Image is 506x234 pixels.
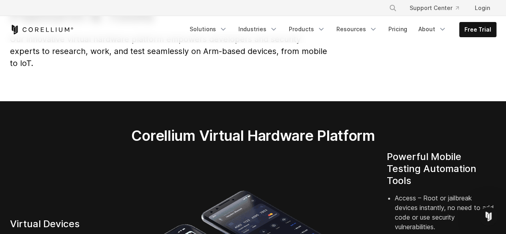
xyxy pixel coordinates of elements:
h4: Powerful Mobile Testing Automation Tools [387,151,496,187]
a: Solutions [185,22,232,36]
div: Navigation Menu [185,22,496,37]
a: Resources [332,22,382,36]
button: Search [386,1,400,15]
a: Free Trial [460,22,496,37]
span: Our innovative virtual hardware platform empowers developers and security experts to research, wo... [10,34,327,68]
a: Industries [234,22,282,36]
a: Pricing [384,22,412,36]
h4: Virtual Devices [10,218,120,230]
a: Products [284,22,330,36]
a: About [414,22,451,36]
a: Corellium Home [10,25,74,34]
h2: Corellium Virtual Hardware Platform [94,127,412,144]
div: Navigation Menu [379,1,496,15]
iframe: Intercom live chat [479,207,498,226]
a: Support Center [403,1,465,15]
a: Login [468,1,496,15]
